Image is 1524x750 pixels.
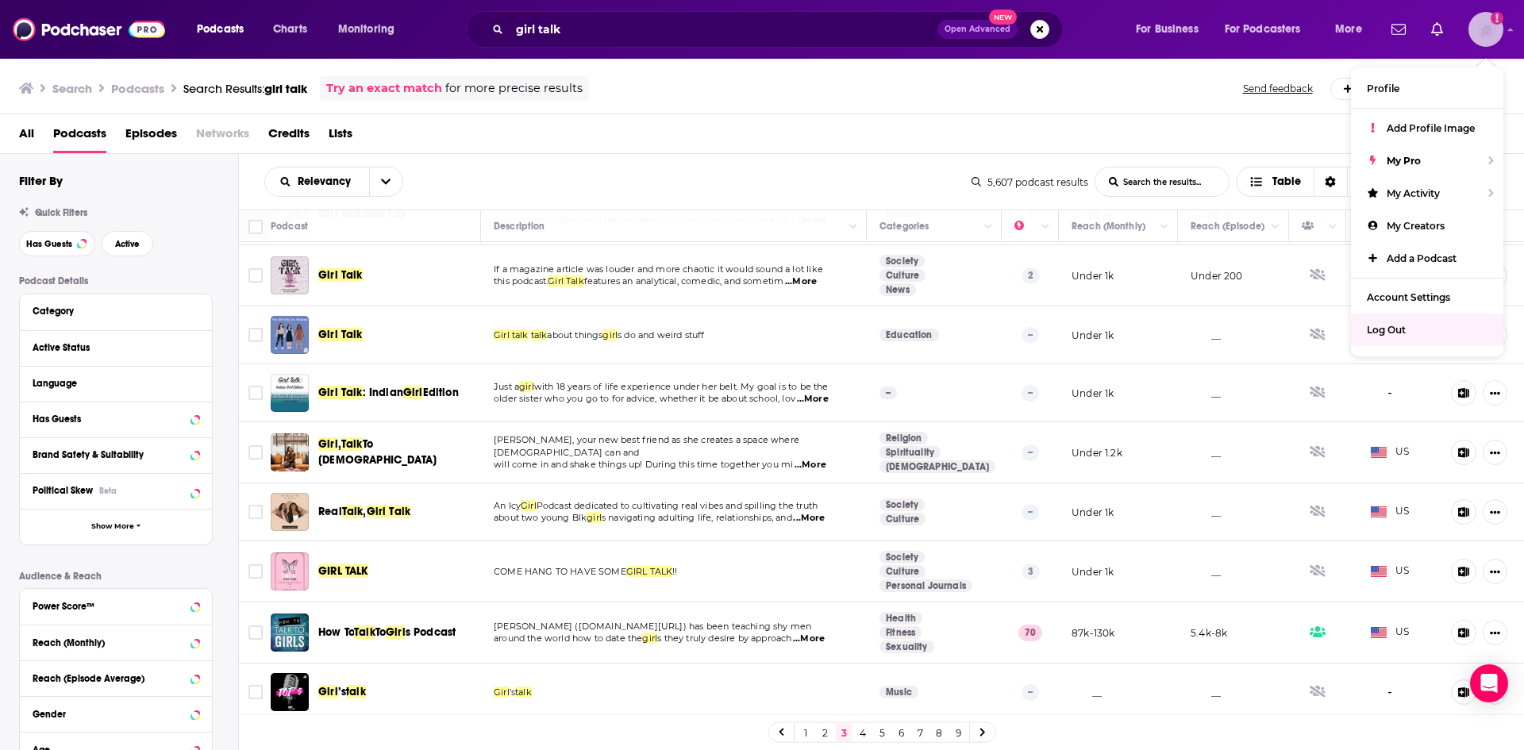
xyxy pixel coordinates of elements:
[1351,210,1503,242] a: My Creators
[183,81,307,96] div: Search Results:
[547,329,602,340] span: about things
[1387,252,1457,264] span: Add a Podcast
[1351,281,1503,313] a: Account Settings
[1314,167,1347,196] div: Sort Direction
[271,316,309,354] img: Girl Talk
[548,275,584,287] span: Girl Talk
[879,686,918,698] a: Music
[329,121,352,153] span: Lists
[879,446,941,459] a: Spirituality
[494,500,521,511] span: An Icy
[785,275,817,288] span: ...More
[326,79,442,98] a: Try an exact match
[874,723,890,742] a: 5
[271,493,309,531] img: Real Talk, Girl Talk
[494,459,793,470] span: will come in and shake things up! During this time together you mi
[494,512,587,523] span: about two young Blk
[642,633,657,644] span: girl
[672,566,677,577] span: !!
[318,684,366,700] a: Girl’stalk
[265,176,369,187] button: open menu
[271,673,309,711] img: Girl’s talk
[1483,499,1507,525] button: Show More Button
[817,723,833,742] a: 2
[1371,504,1410,520] span: US
[33,485,93,496] span: Political Skew
[1214,17,1324,42] button: open menu
[19,571,213,582] p: Audience & Reach
[519,381,534,392] span: girl
[1483,380,1507,406] button: Show More Button
[263,17,317,42] a: Charts
[53,121,106,153] a: Podcasts
[879,640,934,653] a: Sexuality
[1483,620,1507,645] button: Show More Button
[19,173,63,188] h2: Filter By
[318,625,354,639] span: How To
[33,595,199,615] button: Power Score™
[1323,217,1342,237] button: Column Actions
[33,373,199,393] button: Language
[1072,217,1145,236] div: Reach (Monthly)
[33,449,186,460] div: Brand Safety & Suitability
[271,217,308,236] div: Podcast
[1238,82,1318,95] button: Send feedback
[1330,78,1439,100] a: Add a Podcast
[375,625,386,639] span: To
[1191,506,1221,519] p: __
[510,687,515,698] span: ’s
[369,167,402,196] button: open menu
[879,460,995,473] a: [DEMOGRAPHIC_DATA]
[879,513,926,525] a: Culture
[1470,664,1508,702] div: Open Intercom Messenger
[879,329,939,341] a: Education
[1014,217,1037,236] div: Power Score
[367,505,411,518] span: Girl Talk
[1387,187,1440,199] span: My Activity
[1387,155,1421,167] span: My Pro
[1272,176,1301,187] span: Table
[33,601,186,612] div: Power Score™
[13,14,165,44] a: Podchaser - Follow, Share and Rate Podcasts
[363,505,366,518] span: ,
[327,17,415,42] button: open menu
[1351,72,1503,105] a: Profile
[979,217,998,237] button: Column Actions
[481,11,1078,48] div: Search podcasts, credits, & more...
[1387,384,1392,402] span: -
[602,512,792,523] span: s navigating adulting life, relationships, and
[879,269,926,282] a: Culture
[264,81,307,96] span: girl talk
[271,374,309,412] img: Girl Talk: Indian Girl Edition
[494,217,545,236] div: Description
[1468,12,1503,47] span: Logged in as EJJackson
[271,613,309,652] img: How To Talk To Girls Podcast
[494,621,811,632] span: [PERSON_NAME] ([DOMAIN_NAME][URL]) has been teaching shy men
[793,512,825,525] span: ...More
[844,217,863,237] button: Column Actions
[1425,16,1449,43] a: Show notifications dropdown
[510,17,937,42] input: Search podcasts, credits, & more...
[33,306,189,317] div: Category
[318,563,368,579] a: GIRL TALK
[33,413,186,425] div: Has Guests
[879,283,916,296] a: News
[26,240,72,248] span: Has Guests
[33,709,186,720] div: Gender
[197,18,244,40] span: Podcasts
[268,121,310,153] a: Credits
[271,552,309,590] img: GIRL TALK
[1072,329,1114,342] p: Under 1k
[1351,112,1503,144] a: Add Profile Image
[342,505,364,518] span: Talk
[1387,683,1392,702] span: -
[879,387,897,399] p: --
[1324,17,1382,42] button: open menu
[626,566,673,577] span: GIRL TALK
[33,637,186,648] div: Reach (Monthly)
[248,564,263,579] span: Toggle select row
